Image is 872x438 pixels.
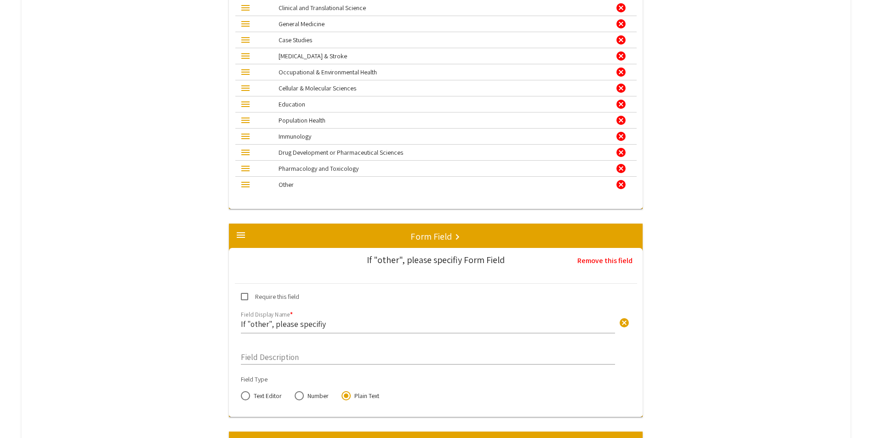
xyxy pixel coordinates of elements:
[235,230,246,241] mat-icon: menu
[619,317,630,328] span: cancel
[279,132,311,140] mat-label: Immunology
[250,391,282,400] span: Text Editor
[279,20,325,28] mat-label: General Medicine
[279,68,377,76] mat-label: Occupational & Environmental Health
[240,147,251,158] div: menu
[616,163,627,174] div: cancel
[240,163,251,174] div: menu
[279,164,359,173] mat-label: Pharmacology and Toxicology
[616,131,627,142] div: cancel
[616,18,627,29] div: cancel
[452,231,463,242] mat-icon: keyboard_arrow_right
[279,84,356,92] mat-label: Cellular & Molecular Sciences
[240,2,251,13] div: menu
[616,99,627,110] div: cancel
[616,115,627,126] div: cancel
[571,252,639,270] button: Remove this field
[279,180,294,189] mat-label: Other
[7,397,39,431] iframe: Chat
[616,67,627,78] div: cancel
[240,34,251,45] div: menu
[240,179,251,190] div: menu
[351,391,379,400] span: Plain Text
[279,4,366,12] mat-label: Clinical and Translational Science
[241,375,268,383] mat-label: Field Type
[255,291,299,302] span: Require this field
[616,83,627,94] div: cancel
[279,148,403,157] mat-label: Drug Development or Pharmaceutical Sciences
[240,67,251,78] div: menu
[616,34,627,45] div: cancel
[240,18,251,29] div: menu
[279,36,312,44] mat-label: Case Studies
[616,147,627,158] div: cancel
[229,253,643,417] div: Form Field
[240,83,251,94] div: menu
[304,391,329,400] span: Number
[240,115,251,126] div: menu
[616,179,627,190] div: cancel
[616,51,627,62] div: cancel
[240,51,251,62] div: menu
[240,131,251,142] div: menu
[229,224,643,253] mat-expansion-panel-header: Form Field
[240,99,251,110] div: menu
[616,2,627,13] div: cancel
[410,231,452,242] h5: Form Field
[279,116,325,124] mat-label: Population Health
[367,255,505,264] div: If "other", please specifiy Form Field
[241,319,615,329] input: Display name
[615,313,633,331] button: Clear
[279,100,305,108] mat-label: Education
[279,52,347,60] mat-label: [MEDICAL_DATA] & Stroke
